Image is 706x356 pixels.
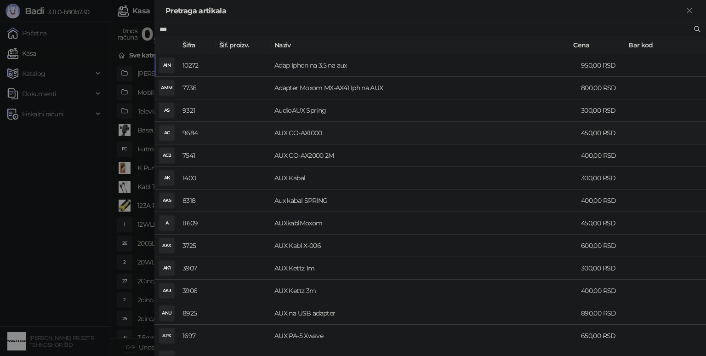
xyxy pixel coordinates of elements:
[271,325,577,347] td: AUX PA-5 Xwave
[271,189,577,212] td: Aux kabal SPRING
[179,189,216,212] td: 8318
[179,302,216,325] td: 8925
[159,103,174,118] div: AS
[271,257,577,280] td: AUX Kettz 1m
[577,122,632,144] td: 450,00 RSD
[569,36,625,54] th: Cena
[684,6,695,17] button: Zatvori
[179,99,216,122] td: 9321
[179,122,216,144] td: 9684
[577,99,632,122] td: 300,00 RSD
[271,99,577,122] td: AudioAUX Spring
[159,148,174,163] div: AC2
[271,54,577,77] td: Adap Iphon na 3.5 na aux
[159,171,174,185] div: AK
[179,167,216,189] td: 1400
[577,325,632,347] td: 650,00 RSD
[159,306,174,321] div: ANU
[159,238,174,253] div: AKX
[159,216,174,230] div: A
[159,80,174,95] div: AMM
[625,36,698,54] th: Bar kod
[159,58,174,73] div: AIN
[179,54,216,77] td: 10272
[271,36,569,54] th: Naziv
[271,167,577,189] td: AUX Kabal
[159,126,174,140] div: AC
[271,235,577,257] td: AUX Kabl X-006
[271,302,577,325] td: AUX na USB adapter
[159,261,174,276] div: AK1
[159,283,174,298] div: AK3
[577,167,632,189] td: 300,00 RSD
[179,77,216,99] td: 7736
[179,325,216,347] td: 1697
[577,144,632,167] td: 400,00 RSD
[159,193,174,208] div: AKS
[179,280,216,302] td: 3906
[179,212,216,235] td: 11609
[179,144,216,167] td: 7541
[165,6,684,17] div: Pretraga artikala
[216,36,271,54] th: Šif. proizv.
[577,189,632,212] td: 400,00 RSD
[271,280,577,302] td: AUX Kettz 3m
[179,257,216,280] td: 3907
[577,54,632,77] td: 950,00 RSD
[577,77,632,99] td: 800,00 RSD
[577,235,632,257] td: 600,00 RSD
[179,235,216,257] td: 3725
[271,144,577,167] td: AUX CO-AX2000 2M
[577,280,632,302] td: 400,00 RSD
[577,212,632,235] td: 450,00 RSD
[271,122,577,144] td: AUX CO-AX1000
[577,302,632,325] td: 890,00 RSD
[159,328,174,343] div: APX
[577,257,632,280] td: 300,00 RSD
[179,36,216,54] th: Šifra
[271,77,577,99] td: Adapter Moxom MX-AX41 Iph na AUX
[271,212,577,235] td: AUXkablMoxom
